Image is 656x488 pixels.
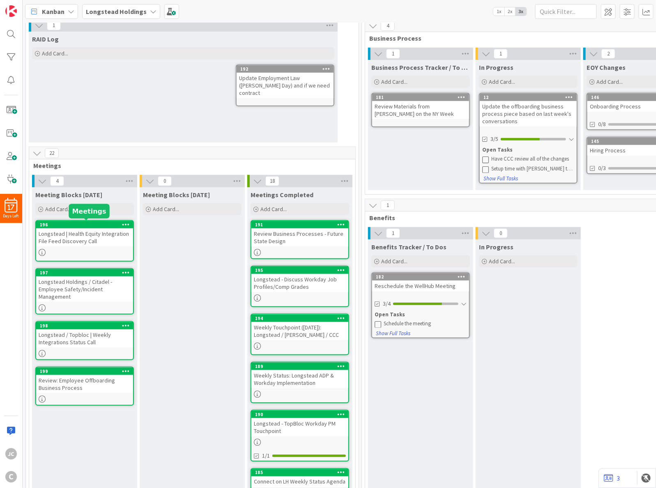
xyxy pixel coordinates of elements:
div: 197 [40,270,133,276]
span: Business Process Tracker / To Dos [371,63,470,71]
span: 17 [8,205,14,210]
span: 0 [158,176,172,186]
div: 194 [251,315,348,322]
img: Visit kanbanzone.com [5,5,17,17]
span: 0/3 [598,164,606,173]
div: C [5,471,17,483]
div: 194 [255,315,348,321]
div: 198 [36,322,133,329]
span: 1/1 [262,451,270,460]
span: RAID Log [32,35,59,43]
span: 1 [386,49,400,59]
div: 181 [372,94,469,101]
div: Open Tasks [482,146,574,154]
div: Review Business Processes - Future State Design [251,228,348,246]
div: Review: Employee Offboarding Business Process [36,375,133,393]
span: 4 [381,21,395,31]
div: 182Reschedule the WellHub Meeting [372,273,469,291]
span: 3/4 [383,299,391,308]
div: 195 [255,267,348,273]
span: Benefits Tracker / To Dos [371,243,447,251]
button: Show Full Tasks [483,174,518,183]
div: 192 [237,65,334,73]
span: Add Card... [260,205,287,213]
div: Weekly Touchpoint ([DATE]): Longstead / [PERSON_NAME] / CCC [251,322,348,340]
div: 185Connect on LH Weekly Status Agenda [251,469,348,487]
span: 3/5 [490,135,498,143]
span: Add Card... [489,78,515,85]
div: 190 [255,412,348,417]
div: Longstead / Topbloc | Weekly Integrations Status Call [36,329,133,348]
div: 195 [251,267,348,274]
div: Have CCC review all of the changes [491,156,574,162]
div: 197Longstead Holdings / Citadel - Employee Safety/Incident Management [36,269,133,302]
div: 190 [251,411,348,418]
div: Update the offboarding business process piece based on last week's conversations [480,101,577,127]
div: 191 [251,221,348,228]
div: 196 [40,222,133,228]
span: Add Card... [381,78,407,85]
span: 0/8 [598,120,606,129]
div: Update Employment Law ([PERSON_NAME] Day) and if we need contract [237,73,334,98]
button: Show Full Tasks [375,329,411,338]
b: Longstead Holdings [86,7,147,16]
span: In Progress [479,63,513,71]
span: Kanban [42,7,64,16]
div: 189 [255,364,348,369]
input: Quick Filter... [535,4,597,19]
div: 182 [376,274,469,280]
div: 199 [36,368,133,375]
span: 2x [504,7,516,16]
div: 185 [255,470,348,476]
div: 182 [372,273,469,281]
div: 195Longstead - Discuss Workday Job Profiles/Comp Grades [251,267,348,292]
div: Weekly Status: Longstead ADP & Workday Implementation [251,370,348,388]
div: 190Longstead - TopBloc Workday PM Touchpoint [251,411,348,436]
span: 1 [381,200,395,210]
div: Schedule the meeting [384,320,467,327]
span: 18 [265,176,279,186]
div: 181 [376,94,469,100]
div: 198 [40,323,133,329]
span: Add Card... [381,258,407,265]
span: Meeting Blocks Tomorrow [143,191,210,199]
span: 0 [494,228,508,238]
span: Add Card... [45,205,71,213]
div: Reschedule the WellHub Meeting [372,281,469,291]
span: Meetings Completed [251,191,313,199]
div: Open Tasks [375,311,467,319]
span: 3x [516,7,527,16]
a: 3 [604,473,620,483]
div: 196 [36,221,133,228]
div: Setup time with [PERSON_NAME] to review [491,166,574,172]
span: Add Card... [489,258,515,265]
div: JC [5,448,17,460]
div: 191Review Business Processes - Future State Design [251,221,348,246]
div: 192Update Employment Law ([PERSON_NAME] Day) and if we need contract [237,65,334,98]
span: 1x [493,7,504,16]
div: 189Weekly Status: Longstead ADP & Workday Implementation [251,363,348,388]
div: 12 [483,94,577,100]
span: 2 [601,49,615,59]
div: Longstead | Health Equity Integration File Feed Discovery Call [36,228,133,246]
div: 181Review Materials from [PERSON_NAME] on the NY Week [372,94,469,119]
span: Add Card... [596,78,623,85]
span: 4 [50,176,64,186]
div: Connect on LH Weekly Status Agenda [251,476,348,487]
div: 185 [251,469,348,476]
div: 12 [480,94,577,101]
span: 22 [45,148,59,158]
span: Add Card... [42,50,68,57]
div: 191 [255,222,348,228]
div: 199Review: Employee Offboarding Business Process [36,368,133,393]
span: EOY Changes [587,63,626,71]
div: 198Longstead / Topbloc | Weekly Integrations Status Call [36,322,133,348]
div: Review Materials from [PERSON_NAME] on the NY Week [372,101,469,119]
div: 197 [36,269,133,276]
div: 189 [251,363,348,370]
span: Meeting Blocks Today [35,191,102,199]
span: 1 [494,49,508,59]
div: Longstead Holdings / Citadel - Employee Safety/Incident Management [36,276,133,302]
span: 1 [47,21,61,30]
div: 199 [40,368,133,374]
